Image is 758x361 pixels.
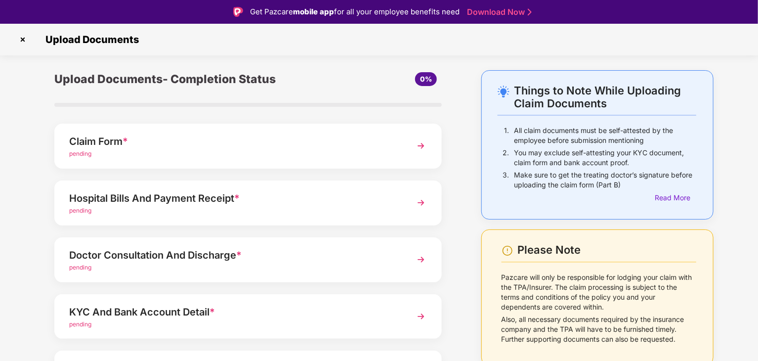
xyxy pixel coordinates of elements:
img: svg+xml;base64,PHN2ZyBpZD0iTmV4dCIgeG1sbnM9Imh0dHA6Ly93d3cudzMub3JnLzIwMDAvc3ZnIiB3aWR0aD0iMzYiIG... [412,137,430,155]
img: svg+xml;base64,PHN2ZyBpZD0iV2FybmluZ18tXzI0eDI0IiBkYXRhLW5hbWU9Ildhcm5pbmcgLSAyNHgyNCIgeG1sbnM9Im... [502,245,513,257]
span: pending [69,320,91,328]
p: 1. [504,126,509,145]
img: svg+xml;base64,PHN2ZyBpZD0iQ3Jvc3MtMzJ4MzIiIHhtbG5zPSJodHRwOi8vd3d3LnczLm9yZy8yMDAwL3N2ZyIgd2lkdG... [15,32,31,47]
a: Download Now [467,7,529,17]
span: pending [69,264,91,271]
span: 0% [420,75,432,83]
strong: mobile app [293,7,334,16]
p: Also, all necessary documents required by the insurance company and the TPA will have to be furni... [502,315,696,344]
p: Pazcare will only be responsible for lodging your claim with the TPA/Insurer. The claim processin... [502,272,696,312]
div: Upload Documents- Completion Status [54,70,312,88]
div: Read More [655,192,696,203]
span: pending [69,150,91,157]
img: svg+xml;base64,PHN2ZyB4bWxucz0iaHR0cDovL3d3dy53My5vcmcvMjAwMC9zdmciIHdpZHRoPSIyNC4wOTMiIGhlaWdodD... [498,86,509,97]
div: Doctor Consultation And Discharge [69,247,397,263]
p: You may exclude self-attesting your KYC document, claim form and bank account proof. [514,148,696,168]
img: svg+xml;base64,PHN2ZyBpZD0iTmV4dCIgeG1sbnM9Imh0dHA6Ly93d3cudzMub3JnLzIwMDAvc3ZnIiB3aWR0aD0iMzYiIG... [412,251,430,269]
div: Claim Form [69,134,397,149]
p: All claim documents must be self-attested by the employee before submission mentioning [514,126,696,145]
div: Get Pazcare for all your employee benefits need [250,6,460,18]
p: Make sure to get the treating doctor’s signature before uploading the claim form (Part B) [514,170,696,190]
p: 3. [503,170,509,190]
div: KYC And Bank Account Detail [69,304,397,320]
span: Upload Documents [36,34,144,45]
img: svg+xml;base64,PHN2ZyBpZD0iTmV4dCIgeG1sbnM9Imh0dHA6Ly93d3cudzMub3JnLzIwMDAvc3ZnIiB3aWR0aD0iMzYiIG... [412,194,430,212]
div: Hospital Bills And Payment Receipt [69,190,397,206]
div: Things to Note While Uploading Claim Documents [514,84,696,110]
img: svg+xml;base64,PHN2ZyBpZD0iTmV4dCIgeG1sbnM9Imh0dHA6Ly93d3cudzMub3JnLzIwMDAvc3ZnIiB3aWR0aD0iMzYiIG... [412,308,430,325]
div: Please Note [518,243,696,257]
span: pending [69,207,91,214]
img: Logo [233,7,243,17]
p: 2. [503,148,509,168]
img: Stroke [528,7,532,17]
